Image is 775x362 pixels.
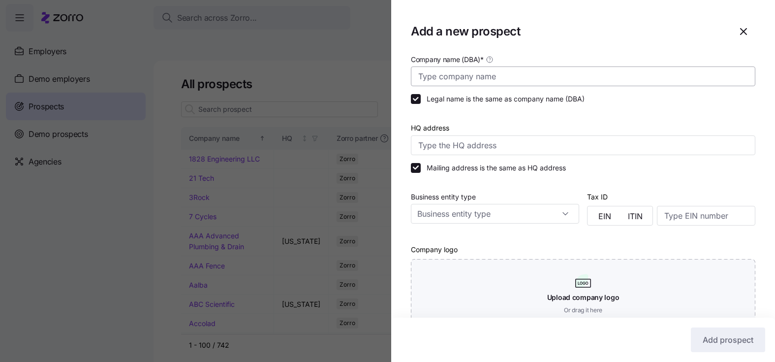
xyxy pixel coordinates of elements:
span: EIN [598,212,611,220]
span: ITIN [628,212,643,220]
input: Type the HQ address [411,135,755,155]
h1: Add a new prospect [411,24,724,39]
label: Mailing address is the same as HQ address [421,163,566,173]
span: Add prospect [703,334,753,346]
label: Business entity type [411,192,476,202]
label: Company logo [411,244,458,255]
input: Business entity type [411,204,579,224]
label: Tax ID [587,192,608,202]
input: Type EIN number [657,206,755,226]
label: Legal name is the same as company name (DBA) [421,94,585,104]
span: Company name (DBA) * [411,55,484,65]
button: Add prospect [691,328,765,352]
input: Type company name [411,66,755,86]
label: HQ address [411,123,449,133]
